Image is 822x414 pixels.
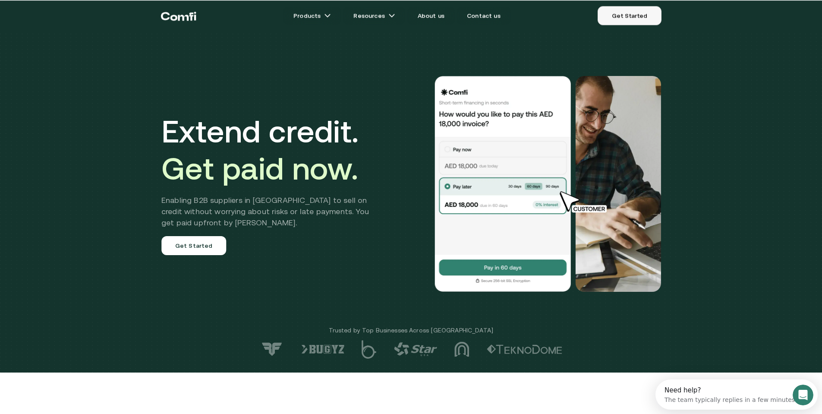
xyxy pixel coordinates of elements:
div: Open Intercom Messenger [3,3,167,27]
img: logo-6 [301,344,344,354]
a: Get Started [161,236,227,255]
h2: Enabling B2B suppliers in [GEOGRAPHIC_DATA] to sell on credit without worrying about risks or lat... [161,195,382,228]
a: About us [407,7,455,24]
a: Contact us [457,7,511,24]
img: Would you like to pay this AED 18,000.00 invoice? [575,76,661,292]
a: Get Started [598,6,661,25]
img: logo-7 [260,342,284,357]
img: logo-2 [487,344,562,354]
a: Return to the top of the Comfi home page [161,3,196,28]
iframe: Intercom live chat discovery launcher [655,379,818,410]
img: arrow icons [324,12,331,19]
img: logo-4 [394,342,437,356]
iframe: Intercom live chat [793,385,813,405]
div: Need help? [9,7,142,14]
img: Would you like to pay this AED 18,000.00 invoice? [434,76,572,292]
img: cursor [554,190,617,214]
img: logo-3 [454,341,469,357]
span: Get paid now. [161,151,358,186]
a: Resourcesarrow icons [343,7,405,24]
a: Productsarrow icons [283,7,341,24]
div: The team typically replies in a few minutes. [9,14,142,23]
h1: Extend credit. [161,113,382,187]
img: arrow icons [388,12,395,19]
img: logo-5 [362,340,377,359]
